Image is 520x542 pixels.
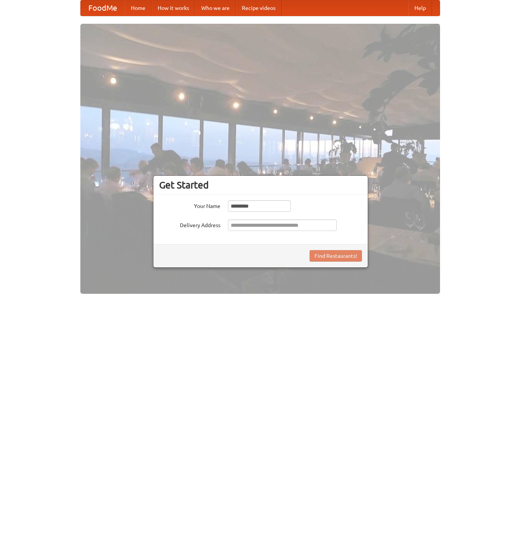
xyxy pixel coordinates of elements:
[408,0,432,16] a: Help
[195,0,236,16] a: Who we are
[236,0,282,16] a: Recipe videos
[125,0,152,16] a: Home
[159,200,220,210] label: Your Name
[159,219,220,229] label: Delivery Address
[81,0,125,16] a: FoodMe
[310,250,362,262] button: Find Restaurants!
[159,179,362,191] h3: Get Started
[152,0,195,16] a: How it works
